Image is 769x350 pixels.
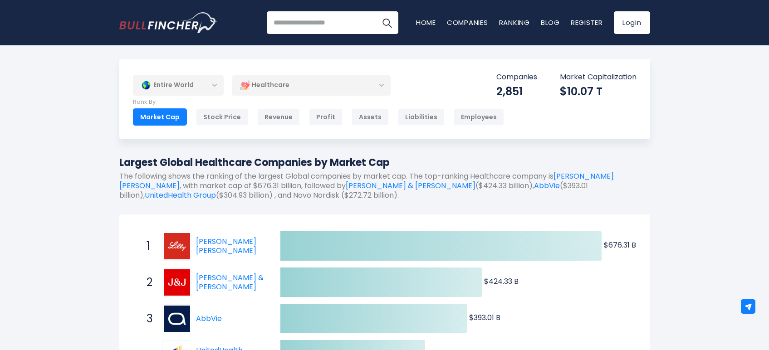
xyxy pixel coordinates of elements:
[142,311,151,326] span: 3
[534,180,560,191] a: AbbVie
[142,238,151,254] span: 1
[604,240,636,250] text: $676.31 B
[119,171,614,191] a: [PERSON_NAME] [PERSON_NAME]
[232,75,391,96] div: Healthcare
[164,269,190,296] img: Johnson & Johnson
[196,313,222,324] a: AbbVie
[560,73,637,82] p: Market Capitalization
[496,73,537,82] p: Companies
[454,108,504,126] div: Employees
[560,84,637,98] div: $10.07 T
[133,108,187,126] div: Market Cap
[119,12,217,33] a: Go to homepage
[164,233,190,259] img: Eli Lilly
[119,12,217,33] img: Bullfincher logo
[484,276,519,287] text: $424.33 B
[571,18,603,27] a: Register
[496,84,537,98] div: 2,851
[614,11,650,34] a: Login
[398,108,445,126] div: Liabilities
[309,108,343,126] div: Profit
[162,304,196,333] a: AbbVie
[196,272,264,292] a: [PERSON_NAME] & [PERSON_NAME]
[133,98,504,106] p: Rank By
[133,75,224,96] div: Entire World
[376,11,398,34] button: Search
[119,172,650,200] p: The following shows the ranking of the largest Global companies by market cap. The top-ranking He...
[196,236,256,256] a: [PERSON_NAME] [PERSON_NAME]
[162,232,196,261] a: Eli Lilly
[119,155,650,170] h1: Largest Global Healthcare Companies by Market Cap
[257,108,300,126] div: Revenue
[352,108,389,126] div: Assets
[164,306,190,332] img: AbbVie
[196,108,248,126] div: Stock Price
[499,18,530,27] a: Ranking
[162,268,196,297] a: Johnson & Johnson
[346,180,475,191] a: [PERSON_NAME] & [PERSON_NAME]
[541,18,560,27] a: Blog
[416,18,436,27] a: Home
[447,18,488,27] a: Companies
[142,275,151,290] span: 2
[469,312,500,323] text: $393.01 B
[145,190,216,200] a: UnitedHealth Group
